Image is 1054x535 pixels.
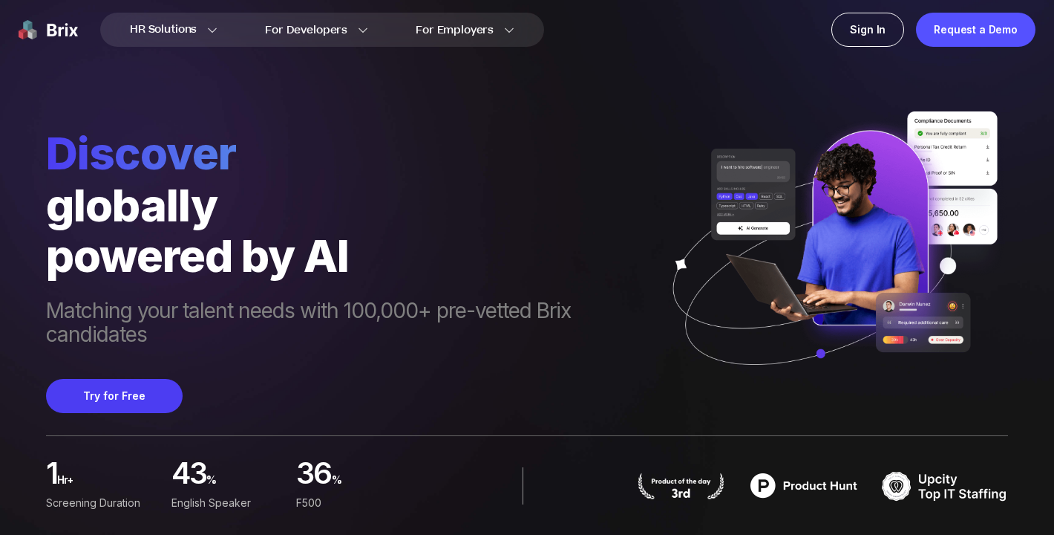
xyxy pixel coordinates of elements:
button: Try for Free [46,379,183,413]
span: For Developers [265,22,347,38]
span: 1 [46,460,57,492]
img: product hunt badge [636,473,726,499]
div: powered by AI [46,230,654,281]
img: TOP IT STAFFING [882,467,1008,505]
img: product hunt badge [741,467,867,505]
span: % [206,468,284,500]
span: 43 [171,460,207,492]
span: HR Solutions [130,18,197,42]
span: Discover [46,126,654,180]
span: % [332,468,410,500]
span: Matching your talent needs with 100,000+ pre-vetted Brix candidates [46,299,654,349]
span: For Employers [416,22,494,38]
div: F500 [296,495,410,511]
a: Request a Demo [916,13,1035,47]
a: Sign In [831,13,904,47]
div: English Speaker [171,495,285,511]
span: 36 [296,460,332,492]
span: hr+ [57,468,159,500]
div: Screening duration [46,495,160,511]
img: ai generate [654,111,1008,396]
div: globally [46,180,654,230]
